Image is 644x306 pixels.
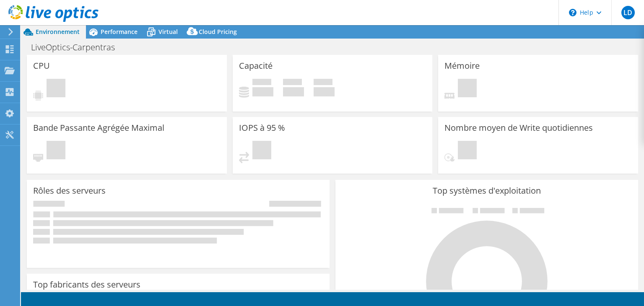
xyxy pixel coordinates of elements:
[199,28,237,36] span: Cloud Pricing
[33,186,106,195] h3: Rôles des serveurs
[33,61,50,70] h3: CPU
[621,6,635,19] span: LD
[101,28,138,36] span: Performance
[158,28,178,36] span: Virtual
[239,61,273,70] h3: Capacité
[27,43,128,52] h1: LiveOptics-Carpentras
[33,280,140,289] h3: Top fabricants des serveurs
[458,79,477,99] span: En attente
[569,9,576,16] svg: \n
[314,87,335,96] h4: 0 Gio
[314,79,332,87] span: Total
[239,123,285,132] h3: IOPS à 95 %
[252,141,271,161] span: En attente
[283,87,304,96] h4: 0 Gio
[342,186,632,195] h3: Top systèmes d'exploitation
[252,79,271,87] span: Utilisé
[47,141,65,161] span: En attente
[33,123,164,132] h3: Bande Passante Agrégée Maximal
[252,87,273,96] h4: 0 Gio
[36,28,80,36] span: Environnement
[47,79,65,99] span: En attente
[283,79,302,87] span: Espace libre
[444,123,593,132] h3: Nombre moyen de Write quotidiennes
[458,141,477,161] span: En attente
[444,61,480,70] h3: Mémoire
